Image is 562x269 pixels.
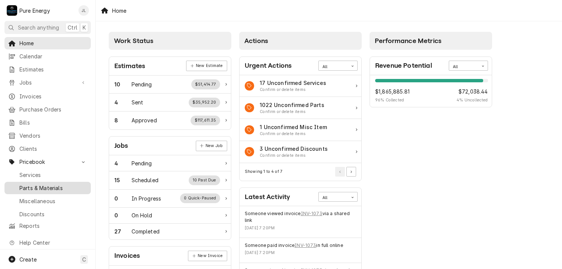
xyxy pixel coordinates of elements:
div: Action Item Title [260,145,328,153]
div: Work Status Count [114,195,132,202]
div: Event Timestamp [245,225,356,231]
div: Card Footer: Pagination [240,163,361,181]
a: Action Item [240,97,361,119]
div: Work Status Count [114,211,132,219]
div: Work Status Title [132,80,152,88]
div: Action Item Suggestion [260,109,324,115]
a: Reports [4,220,91,232]
a: Go to Pricebook [4,156,91,168]
div: Work Status Supplemental Data [189,98,220,107]
div: P [7,5,17,16]
div: Current Page Details [245,169,282,175]
div: Card Title [114,141,128,151]
div: Work Status Title [132,98,143,106]
div: Card Data Filter Control [449,61,488,70]
div: Card Title [245,192,290,202]
span: K [83,24,86,31]
div: Card Data [109,76,231,129]
div: Action Item Title [260,123,327,131]
a: Work Status [109,190,231,208]
div: Card Header [370,57,492,75]
div: Work Status Count [114,116,132,124]
a: Vendors [4,129,91,142]
div: Event [240,238,361,263]
a: Calendar [4,50,91,62]
span: Search anything [18,24,59,31]
a: Discounts [4,208,91,220]
div: Card Data [240,75,361,163]
a: Work Status [109,94,231,111]
a: Invoices [4,90,91,103]
div: Card Column Content [370,50,492,128]
div: Action Item Title [260,79,326,87]
a: Bills [4,116,91,129]
span: Home [19,39,87,47]
div: Card Header [240,57,361,75]
div: Card Column Header [239,32,362,50]
a: INV-1073 [301,210,322,217]
span: Performance Metrics [375,37,441,45]
span: Discounts [19,210,87,218]
a: Go to Jobs [4,76,91,89]
span: $72,038.44 [457,88,488,95]
div: Event String [245,210,356,224]
span: Work Status [114,37,153,45]
div: Work Status Supplemental Data [191,79,220,89]
span: Invoices [19,92,87,100]
span: Estimates [19,65,87,73]
a: Miscellaneous [4,195,91,207]
span: Vendors [19,132,87,140]
div: Action Item Suggestion [260,153,328,159]
div: Event [240,206,361,238]
a: Services [4,169,91,181]
span: Calendar [19,52,87,60]
a: Estimates [4,63,91,76]
div: Event Details [245,210,356,234]
div: All [453,64,475,70]
div: Card Data Filter Control [318,192,358,202]
div: Action Item Title [260,101,324,109]
span: Bills [19,119,87,126]
span: Help Center [19,239,86,247]
div: All [322,195,344,201]
a: Clients [4,143,91,155]
div: Card: Urgent Actions [239,56,362,181]
div: Work Status [109,111,231,129]
div: Revenue Potential [370,75,492,107]
div: Pure Energy [19,7,50,15]
div: Work Status [109,76,231,94]
button: Go to Next Page [346,167,356,177]
span: Ctrl [68,24,77,31]
a: Action Item [240,75,361,97]
div: Card Header [109,247,231,265]
div: Card Header [240,188,361,206]
div: Card Link Button [196,141,227,151]
div: Work Status [109,208,231,224]
div: Revenue Potential Collected [457,88,488,103]
span: Pricebook [19,158,76,166]
div: Event Details [245,242,343,259]
div: Card Data Filter Control [318,61,358,70]
a: Action Item [240,119,361,141]
div: Action Item [240,141,361,163]
div: Work Status Supplemental Data [191,116,220,125]
div: Card: Jobs [109,136,231,240]
div: JL [78,5,89,16]
span: C [82,256,86,263]
button: Search anythingCtrlK [4,21,91,34]
div: Revenue Potential Details [375,79,488,103]
span: Clients [19,145,87,153]
span: Reports [19,222,87,230]
div: Card Title [245,61,291,71]
span: Miscellaneous [19,197,87,205]
span: Parts & Materials [19,184,87,192]
a: Work Status [109,171,231,189]
div: Pagination Controls [334,167,356,177]
div: Action Item Suggestion [260,87,326,93]
a: Work Status [109,224,231,239]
